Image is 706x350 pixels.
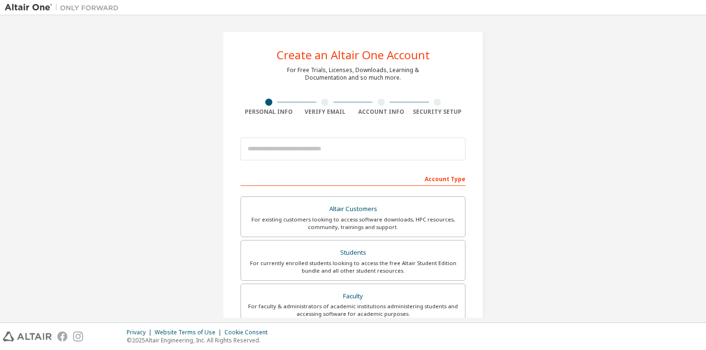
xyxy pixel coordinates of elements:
div: Create an Altair One Account [277,49,430,61]
div: For existing customers looking to access software downloads, HPC resources, community, trainings ... [247,216,459,231]
div: Security Setup [409,108,466,116]
div: For Free Trials, Licenses, Downloads, Learning & Documentation and so much more. [287,66,419,82]
div: Personal Info [241,108,297,116]
div: Account Type [241,171,465,186]
div: For faculty & administrators of academic institutions administering students and accessing softwa... [247,303,459,318]
img: instagram.svg [73,332,83,341]
div: Verify Email [297,108,353,116]
img: Altair One [5,3,123,12]
div: For currently enrolled students looking to access the free Altair Student Edition bundle and all ... [247,259,459,275]
img: altair_logo.svg [3,332,52,341]
p: © 2025 Altair Engineering, Inc. All Rights Reserved. [127,336,273,344]
div: Cookie Consent [224,329,273,336]
div: Faculty [247,290,459,303]
div: Students [247,246,459,259]
div: Altair Customers [247,203,459,216]
div: Account Info [353,108,409,116]
img: facebook.svg [57,332,67,341]
div: Privacy [127,329,155,336]
div: Website Terms of Use [155,329,224,336]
